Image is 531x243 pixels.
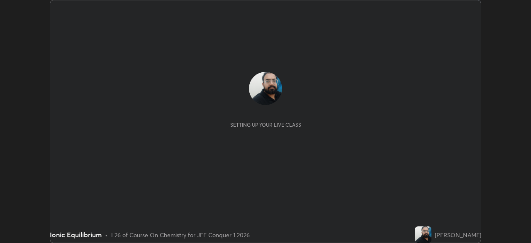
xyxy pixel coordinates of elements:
div: [PERSON_NAME] [435,231,481,239]
div: L26 of Course On Chemistry for JEE Conquer 1 2026 [111,231,250,239]
img: 43ce2ccaa3f94e769f93b6c8490396b9.jpg [415,226,431,243]
img: 43ce2ccaa3f94e769f93b6c8490396b9.jpg [249,72,282,105]
div: • [105,231,108,239]
div: Ionic Equilibrium [50,230,102,240]
div: Setting up your live class [230,122,301,128]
